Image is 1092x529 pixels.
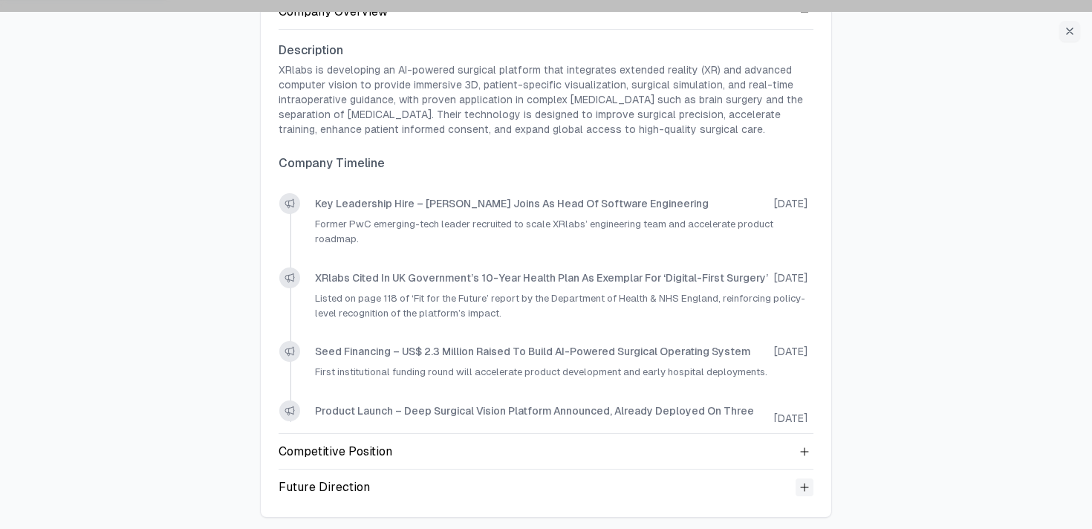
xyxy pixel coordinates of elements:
a: Seed financing – US$ 2.3 million raised to build AI-powered surgical operating system [315,344,750,359]
div: Competitive Position [279,443,392,461]
p: XRlabs is developing an AI-powered surgical platform that integrates extended reality (XR) and ad... [279,62,813,137]
h3: Company Timeline [279,155,813,172]
a: Product launch – Deep Surgical Vision platform announced, already deployed on three continents [315,403,774,433]
span: [DATE] [774,196,807,211]
h3: Description [279,42,813,59]
p: Former PwC emerging-tech leader recruited to scale XRlabs’ engineering team and accelerate produc... [315,217,807,247]
p: Listed on page 118 of ‘Fit for the Future’ report by the Department of Health & NHS England, rein... [315,291,807,321]
a: Key leadership hire – [PERSON_NAME] joins as Head of Software Engineering [315,196,709,211]
a: XRlabs cited in UK Government’s 10-Year Health Plan as exemplar for ‘digital-first surgery’ [315,270,768,285]
span: [DATE] [774,411,807,426]
span: [DATE] [774,344,807,359]
div: Company Overview [279,3,388,21]
span: [DATE] [774,270,807,285]
p: First institutional funding round will accelerate product development and early hospital deployme... [315,365,807,380]
div: Future Direction [279,478,370,496]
